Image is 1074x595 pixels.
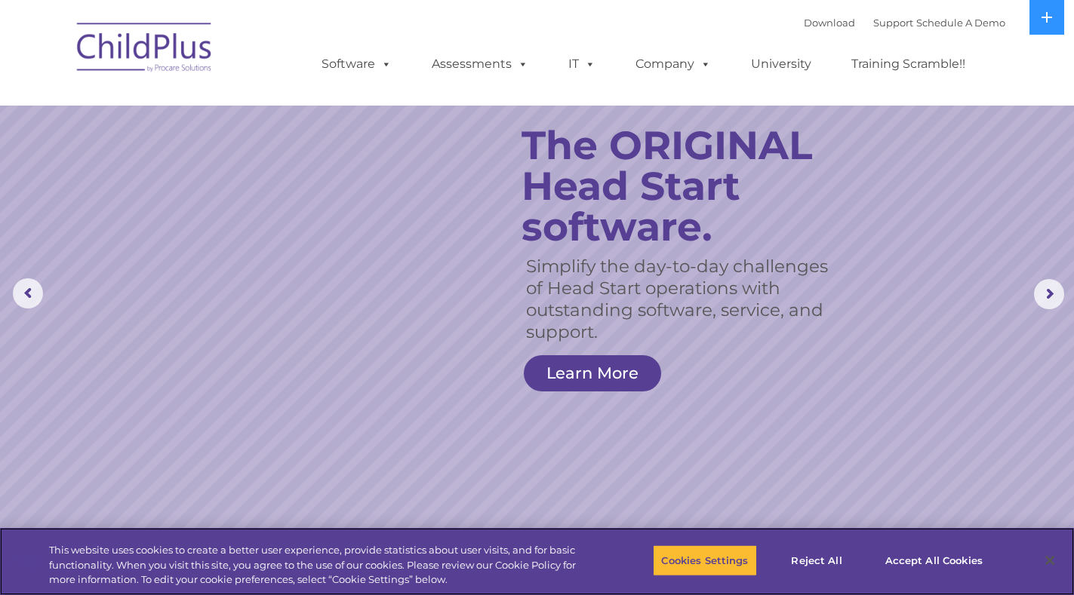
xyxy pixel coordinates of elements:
a: University [736,49,826,79]
a: Company [620,49,726,79]
font: | [804,17,1005,29]
button: Accept All Cookies [877,544,991,576]
a: Schedule A Demo [916,17,1005,29]
img: ChildPlus by Procare Solutions [69,12,220,87]
button: Cookies Settings [653,544,756,576]
rs-layer: Simplify the day-to-day challenges of Head Start operations with outstanding software, service, a... [526,256,841,343]
rs-layer: The ORIGINAL Head Start software. [522,125,857,247]
a: Software [306,49,407,79]
a: Training Scramble!! [836,49,980,79]
span: Last name [210,100,256,111]
button: Close [1033,544,1066,577]
a: Assessments [417,49,543,79]
a: Learn More [524,355,661,391]
span: Phone number [210,161,274,173]
a: Download [804,17,855,29]
div: This website uses cookies to create a better user experience, provide statistics about user visit... [49,543,591,587]
a: IT [553,49,611,79]
button: Reject All [770,544,864,576]
a: Support [873,17,913,29]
